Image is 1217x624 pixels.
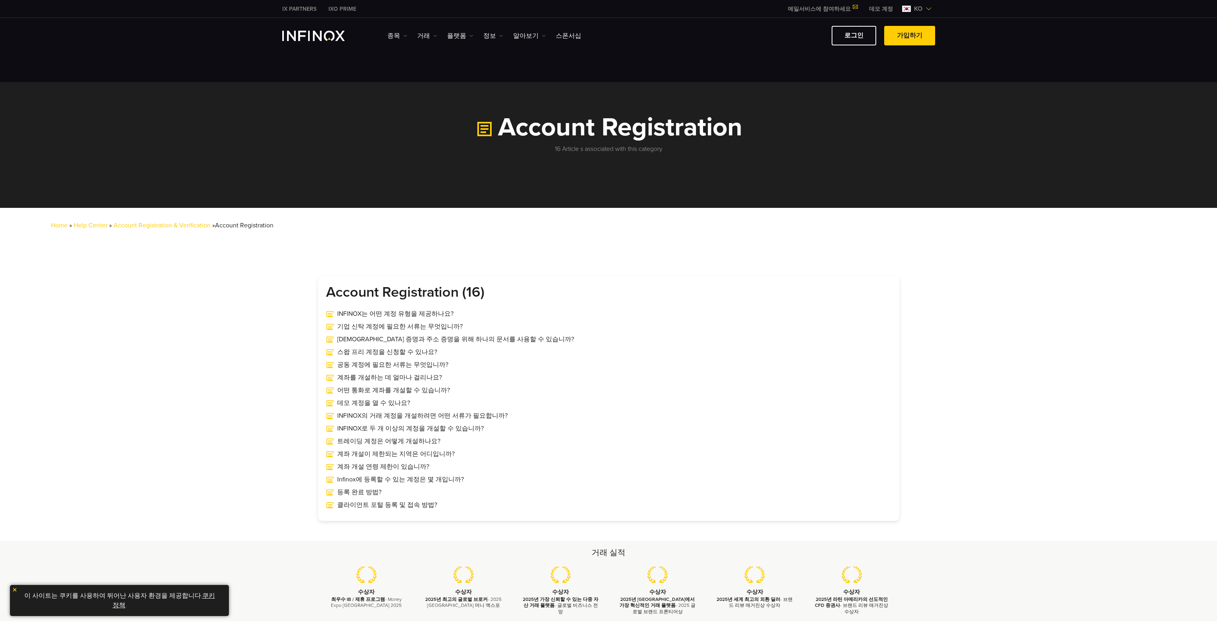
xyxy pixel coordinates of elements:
p: - 2025 [GEOGRAPHIC_DATA] 머니 엑스포 [425,597,502,608]
span: ko [911,4,926,14]
span: » [109,221,273,229]
a: 기업 신탁 계정에 필요한 서류는 무엇입니까? [326,322,891,331]
p: 16 Article s associated with this category [318,144,899,154]
a: INFINOX Logo [282,31,363,41]
a: 데모 계정을 열 수 있나요? [326,398,891,408]
strong: 최우수 IB / 제휴 프로그램 [331,597,385,602]
p: - 2025 글로벌 브랜드 프론티어상 [619,597,696,615]
a: 플랫폼 [447,31,473,41]
a: Home [51,221,68,229]
a: Account Registration & Verification [113,221,211,229]
a: INFINOX의 거래 계정을 개설하려면 어떤 서류가 필요합니까? [326,411,891,421]
strong: 수상자 [843,589,860,595]
strong: 수상자 [358,589,375,595]
strong: 2025년 세계 최고의 외환 딜러 [717,597,780,602]
strong: 수상자 [649,589,666,595]
a: Infinox에 등록할 수 있는 계정은 몇 개입니까? [326,475,891,484]
strong: 수상자 [455,589,472,595]
a: INFINOX [322,5,362,13]
a: 가입하기 [884,26,935,45]
a: 클라이언트 포털 등록 및 접속 방법? [326,500,891,510]
a: 종목 [387,31,407,41]
strong: 수상자 [552,589,569,595]
span: » [212,221,273,229]
p: - 브랜드 리뷰 매거진상 수상자 [716,597,793,608]
a: INFINOX는 어떤 계정 유형을 제공하나요? [326,309,891,319]
a: 로그인 [832,26,876,45]
a: 계좌를 개설하는 데 얼마나 걸리나요? [326,373,891,382]
a: 어떤 통화로 계좌를 개설할 수 있습니까? [326,385,891,395]
a: 공동 계정에 필요한 서류는 무엇입니까? [326,360,891,370]
a: 정보 [483,31,503,41]
a: 등록 완료 방법? [326,487,891,497]
a: 트레이딩 계정은 어떻게 개설하나요? [326,436,891,446]
h1: Account Registration [318,114,899,141]
a: 알아보기 [513,31,546,41]
a: [DEMOGRAPHIC_DATA] 증명과 주소 증명을 위해 하나의 문서를 사용할 수 있습니까? [326,334,891,344]
a: INFINOX [276,5,322,13]
strong: 2025년 가장 신뢰할 수 있는 다중 자산 거래 플랫폼 [523,597,598,608]
a: 계좌 개설 연령 제한이 있습니까? [326,462,891,471]
a: 스폰서십 [556,31,581,41]
strong: 2025년 [GEOGRAPHIC_DATA]에서 가장 혁신적인 거래 플랫폼 [619,597,695,608]
span: Account Registration [215,221,273,229]
img: yellow close icon [12,587,18,593]
strong: 수상자 [746,589,763,595]
a: 스왑 프리 계정을 신청할 수 있나요? [326,347,891,357]
a: 거래 [417,31,437,41]
span: » [69,221,72,229]
p: - Money Expo [GEOGRAPHIC_DATA] 2025 [328,597,405,608]
a: 계좌 개설이 제한되는 지역은 어디입니까? [326,449,891,459]
a: Help Center [74,221,107,229]
strong: 2025년 최고의 글로벌 브로커 [425,597,488,602]
p: - 브랜드 리뷰 매거진상 수상자 [813,597,891,615]
h2: 거래 실적 [318,547,899,558]
a: 메일서비스에 참여하세요 [782,6,863,12]
p: 이 사이트는 쿠키를 사용하여 뛰어난 사용자 환경을 제공합니다. . [14,589,225,612]
strong: 2025년 라틴 아메리카의 선도적인 CFD 증권사 [815,597,888,608]
a: INFINOX MENU [863,5,899,13]
a: INFINOX로 두 개 이상의 계정을 개설할 수 있습니까? [326,424,891,433]
p: - 글로벌 비즈니스 전망 [522,597,599,615]
h3: Account Registration (16) [326,284,891,301]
